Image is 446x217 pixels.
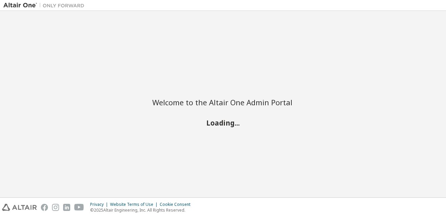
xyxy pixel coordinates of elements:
div: Cookie Consent [160,202,194,207]
img: altair_logo.svg [2,204,37,211]
img: instagram.svg [52,204,59,211]
h2: Loading... [152,118,294,127]
img: facebook.svg [41,204,48,211]
div: Privacy [90,202,110,207]
h2: Welcome to the Altair One Admin Portal [152,98,294,107]
img: Altair One [3,2,88,9]
img: youtube.svg [74,204,84,211]
img: linkedin.svg [63,204,70,211]
div: Website Terms of Use [110,202,160,207]
p: © 2025 Altair Engineering, Inc. All Rights Reserved. [90,207,194,213]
